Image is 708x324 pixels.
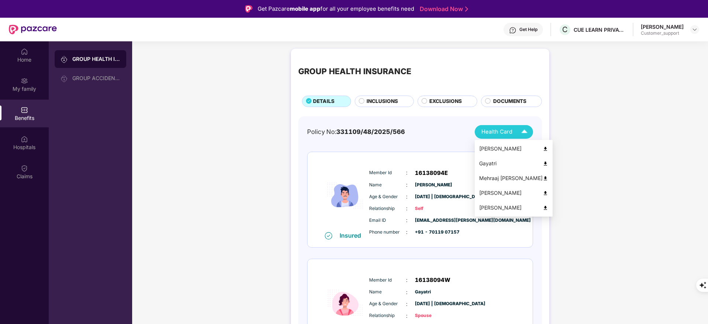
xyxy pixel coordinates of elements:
img: svg+xml;base64,PHN2ZyB4bWxucz0iaHR0cDovL3d3dy53My5vcmcvMjAwMC9zdmciIHdpZHRoPSI0OCIgaGVpZ2h0PSI0OC... [543,146,548,152]
span: : [406,276,408,284]
div: [PERSON_NAME] [479,189,548,197]
span: C [562,25,568,34]
span: 16138094W [415,276,450,285]
span: DOCUMENTS [493,97,526,106]
img: svg+xml;base64,PHN2ZyBpZD0iSGVscC0zMngzMiIgeG1sbnM9Imh0dHA6Ly93d3cudzMub3JnLzIwMDAvc3ZnIiB3aWR0aD... [509,27,516,34]
div: GROUP HEALTH INSURANCE [298,65,411,77]
div: [PERSON_NAME] [641,23,684,30]
img: svg+xml;base64,PHN2ZyBpZD0iQmVuZWZpdHMiIHhtbG5zPSJodHRwOi8vd3d3LnczLm9yZy8yMDAwL3N2ZyIgd2lkdGg9Ij... [21,106,28,114]
img: svg+xml;base64,PHN2ZyB4bWxucz0iaHR0cDovL3d3dy53My5vcmcvMjAwMC9zdmciIHdpZHRoPSIxNiIgaGVpZ2h0PSIxNi... [325,232,332,239]
img: svg+xml;base64,PHN2ZyB3aWR0aD0iMjAiIGhlaWdodD0iMjAiIHZpZXdCb3g9IjAgMCAyMCAyMCIgZmlsbD0ibm9uZSIgeG... [61,56,68,63]
div: [PERSON_NAME] [479,204,548,212]
span: 16138094E [415,169,448,177]
strong: mobile app [290,5,320,12]
span: : [406,228,408,236]
span: Name [369,289,406,296]
img: svg+xml;base64,PHN2ZyBpZD0iSG9zcGl0YWxzIiB4bWxucz0iaHR0cDovL3d3dy53My5vcmcvMjAwMC9zdmciIHdpZHRoPS... [21,135,28,143]
img: svg+xml;base64,PHN2ZyB4bWxucz0iaHR0cDovL3d3dy53My5vcmcvMjAwMC9zdmciIHdpZHRoPSI0OCIgaGVpZ2h0PSI0OC... [543,190,548,196]
span: : [406,181,408,189]
span: DETAILS [313,97,334,106]
img: icon [323,160,367,232]
div: Customer_support [641,30,684,36]
span: : [406,204,408,213]
span: Gayatri [415,289,452,296]
span: [PERSON_NAME] [415,182,452,189]
span: Spouse [415,312,452,319]
img: New Pazcare Logo [9,25,57,34]
img: svg+xml;base64,PHN2ZyB4bWxucz0iaHR0cDovL3d3dy53My5vcmcvMjAwMC9zdmciIHdpZHRoPSI0OCIgaGVpZ2h0PSI0OC... [543,161,548,166]
div: Get Pazcare for all your employee benefits need [258,4,414,13]
img: svg+xml;base64,PHN2ZyB3aWR0aD0iMjAiIGhlaWdodD0iMjAiIHZpZXdCb3g9IjAgMCAyMCAyMCIgZmlsbD0ibm9uZSIgeG... [61,75,68,82]
span: : [406,216,408,224]
img: svg+xml;base64,PHN2ZyBpZD0iSG9tZSIgeG1sbnM9Imh0dHA6Ly93d3cudzMub3JnLzIwMDAvc3ZnIiB3aWR0aD0iMjAiIG... [21,48,28,55]
span: Relationship [369,205,406,212]
span: Member Id [369,277,406,284]
span: Health Card [481,128,512,136]
img: Icuh8uwCUCF+XjCZyLQsAKiDCM9HiE6CMYmKQaPGkZKaA32CAAACiQcFBJY0IsAAAAASUVORK5CYII= [518,125,531,138]
img: svg+xml;base64,PHN2ZyB4bWxucz0iaHR0cDovL3d3dy53My5vcmcvMjAwMC9zdmciIHdpZHRoPSI0OCIgaGVpZ2h0PSI0OC... [543,205,548,211]
div: GROUP HEALTH INSURANCE [72,55,120,63]
span: : [406,300,408,308]
img: svg+xml;base64,PHN2ZyB4bWxucz0iaHR0cDovL3d3dy53My5vcmcvMjAwMC9zdmciIHdpZHRoPSI0OCIgaGVpZ2h0PSI0OC... [543,176,548,181]
div: Gayatri [479,159,548,168]
span: 331109/48/2025/566 [336,128,405,135]
span: Phone number [369,229,406,236]
span: Age & Gender [369,300,406,307]
div: Get Help [519,27,537,32]
span: INCLUSIONS [367,97,398,106]
img: svg+xml;base64,PHN2ZyBpZD0iRHJvcGRvd24tMzJ4MzIiIHhtbG5zPSJodHRwOi8vd3d3LnczLm9yZy8yMDAwL3N2ZyIgd2... [692,27,698,32]
span: Email ID [369,217,406,224]
span: Member Id [369,169,406,176]
span: Self [415,205,452,212]
div: Insured [340,232,365,239]
a: Download Now [420,5,466,13]
div: Mehraaj [PERSON_NAME] [479,174,548,182]
img: svg+xml;base64,PHN2ZyBpZD0iQ2xhaW0iIHhtbG5zPSJodHRwOi8vd3d3LnczLm9yZy8yMDAwL3N2ZyIgd2lkdGg9IjIwIi... [21,165,28,172]
span: Relationship [369,312,406,319]
div: GROUP ACCIDENTAL INSURANCE [72,75,120,81]
img: Stroke [465,5,468,13]
span: [DATE] | [DEMOGRAPHIC_DATA] [415,300,452,307]
img: svg+xml;base64,PHN2ZyB3aWR0aD0iMjAiIGhlaWdodD0iMjAiIHZpZXdCb3g9IjAgMCAyMCAyMCIgZmlsbD0ibm9uZSIgeG... [21,77,28,85]
span: : [406,193,408,201]
img: Logo [245,5,252,13]
span: : [406,288,408,296]
div: [PERSON_NAME] [479,145,548,153]
button: Health Card [475,125,533,139]
div: Policy No: [307,127,405,137]
span: : [406,312,408,320]
span: Name [369,182,406,189]
div: CUE LEARN PRIVATE LIMITED [574,26,625,33]
span: Age & Gender [369,193,406,200]
span: [DATE] | [DEMOGRAPHIC_DATA] [415,193,452,200]
span: [EMAIL_ADDRESS][PERSON_NAME][DOMAIN_NAME] [415,217,452,224]
span: +91 - 70119 07157 [415,229,452,236]
span: EXCLUSIONS [429,97,462,106]
span: : [406,169,408,177]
